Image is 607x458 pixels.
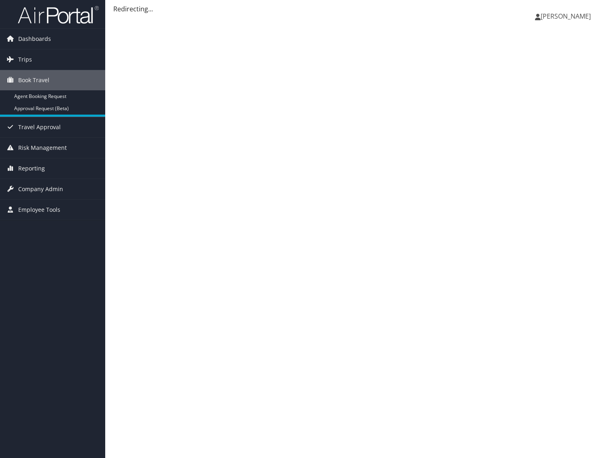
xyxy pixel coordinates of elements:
span: Dashboards [18,29,51,49]
span: Reporting [18,158,45,179]
img: airportal-logo.png [18,5,99,24]
span: Trips [18,49,32,70]
span: Book Travel [18,70,49,90]
div: Redirecting... [113,4,599,14]
span: Risk Management [18,138,67,158]
span: [PERSON_NAME] [541,12,591,21]
a: [PERSON_NAME] [535,4,599,28]
span: Employee Tools [18,200,60,220]
span: Company Admin [18,179,63,199]
span: Travel Approval [18,117,61,137]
